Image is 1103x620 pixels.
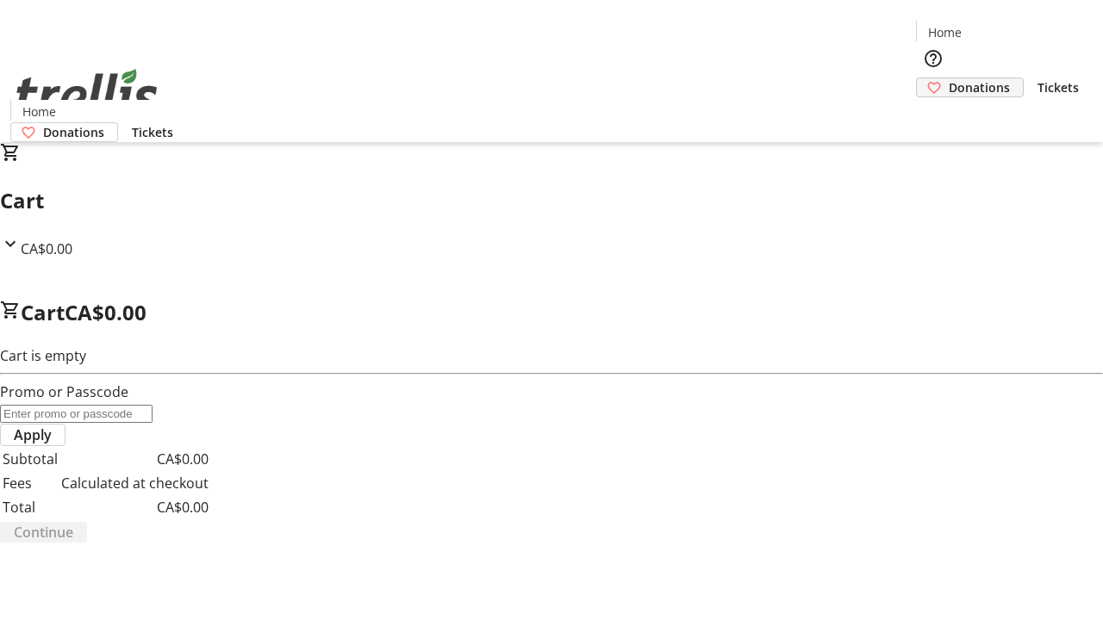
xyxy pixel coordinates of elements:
span: Donations [43,123,104,141]
a: Tickets [1024,78,1093,96]
span: Apply [14,425,52,445]
span: CA$0.00 [21,239,72,258]
button: Help [916,41,950,76]
button: Cart [916,97,950,132]
a: Home [917,23,972,41]
span: Tickets [1038,78,1079,96]
a: Tickets [118,123,187,141]
span: Donations [949,78,1010,96]
a: Donations [10,122,118,142]
span: Home [928,23,962,41]
td: Fees [2,472,59,494]
span: Home [22,102,56,121]
img: Orient E2E Organization ogg90yEZhJ's Logo [10,50,164,136]
td: Subtotal [2,448,59,470]
span: Tickets [132,123,173,141]
a: Donations [916,77,1024,97]
td: CA$0.00 [60,448,209,470]
span: CA$0.00 [65,298,146,326]
td: CA$0.00 [60,496,209,518]
td: Total [2,496,59,518]
td: Calculated at checkout [60,472,209,494]
a: Home [11,102,66,121]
